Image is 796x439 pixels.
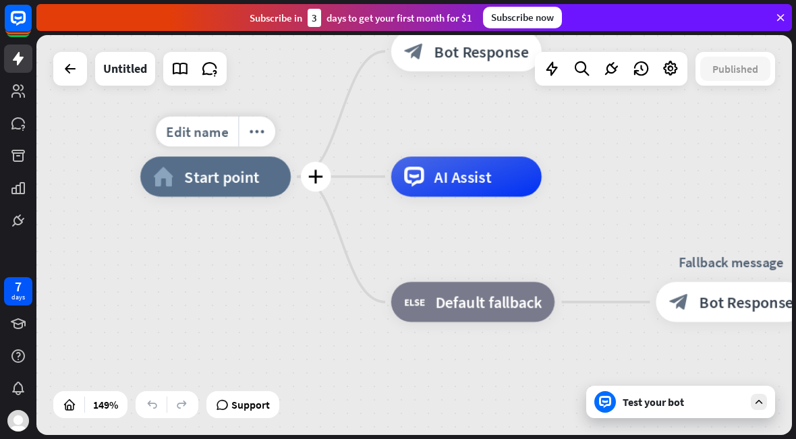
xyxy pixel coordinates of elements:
div: 3 [308,9,321,27]
button: Published [700,57,770,81]
i: more_horiz [249,124,265,139]
i: plus [308,170,323,184]
span: AI Assist [434,167,492,187]
span: Bot Response [434,41,529,61]
i: block_fallback [404,292,425,312]
span: Support [231,394,270,415]
div: Subscribe in days to get your first month for $1 [250,9,472,27]
span: Start point [184,167,260,187]
i: block_bot_response [404,41,424,61]
a: 7 days [4,277,32,305]
div: Test your bot [623,395,744,409]
div: days [11,293,25,302]
i: block_bot_response [669,292,689,312]
span: Edit name [166,123,228,141]
div: 149% [89,394,122,415]
div: Subscribe now [483,7,562,28]
div: 7 [15,281,22,293]
span: Bot Response [699,292,793,312]
span: Default fallback [435,292,542,312]
div: Untitled [103,52,147,86]
i: home_2 [153,167,174,187]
